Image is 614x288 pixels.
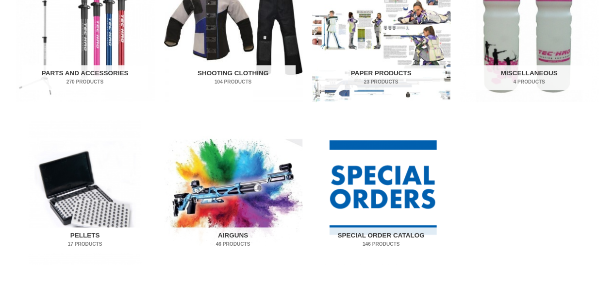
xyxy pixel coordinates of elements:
[22,240,148,248] mark: 17 Products
[466,65,592,90] h2: Miscellaneous
[170,227,296,253] h2: Airguns
[22,65,148,90] h2: Parts and Accessories
[22,227,148,253] h2: Pellets
[312,120,450,264] img: Special Order Catalog
[318,78,444,85] mark: 23 Products
[170,65,296,90] h2: Shooting Clothing
[164,120,302,264] a: Visit product category Airguns
[164,120,302,264] img: Airguns
[312,120,450,264] a: Visit product category Special Order Catalog
[16,120,154,264] img: Pellets
[318,240,444,248] mark: 146 Products
[16,120,154,264] a: Visit product category Pellets
[170,78,296,85] mark: 104 Products
[466,78,592,85] mark: 4 Products
[318,227,444,253] h2: Special Order Catalog
[170,240,296,248] mark: 46 Products
[22,78,148,85] mark: 270 Products
[318,65,444,90] h2: Paper Products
